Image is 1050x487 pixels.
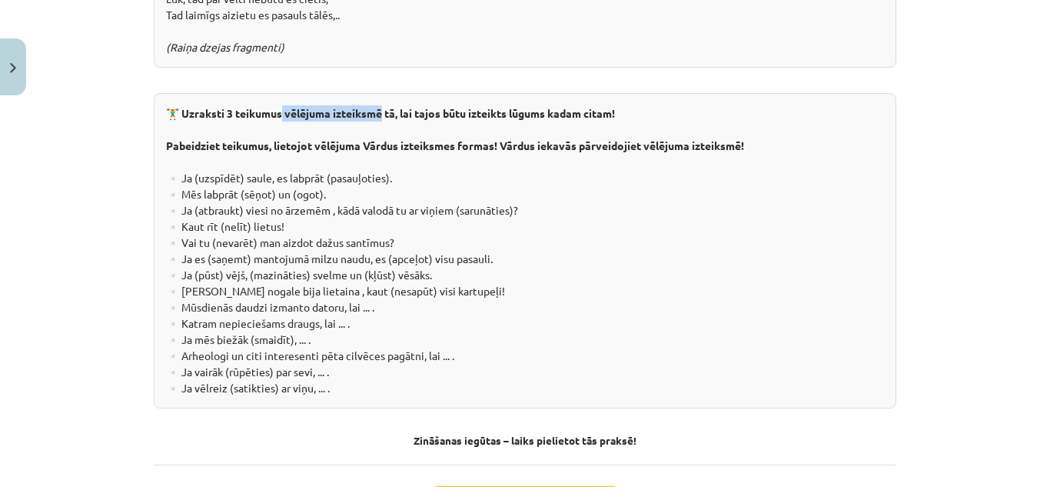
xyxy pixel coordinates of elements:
[166,138,744,152] b: Pabeidziet teikumus, lietojot vēlējuma Vārdus izteiksmes formas! Vārdus iekavās pārveidojiet vēlē...
[166,106,615,120] b: 🏋️‍♂️ Uzraksti 3 teikumus vēlējuma izteiksmē tā, lai tajos būtu izteikts lūgums kadam citam!
[154,93,896,409] div: ▫️ Ja (uzspīdēt) saule, es labprāt (pasauļoties). ▫️ Mēs labprāt (sēņot) un (ogot). ▫️ Ja (atbrau...
[10,63,16,73] img: icon-close-lesson-0947bae3869378f0d4975bcd49f059093ad1ed9edebbc8119c70593378902aed.svg
[414,433,636,447] strong: Zināšanas iegūtas – laiks pielietot tās praksē!
[166,40,284,54] em: (Raiņa dzejas fragmenti)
